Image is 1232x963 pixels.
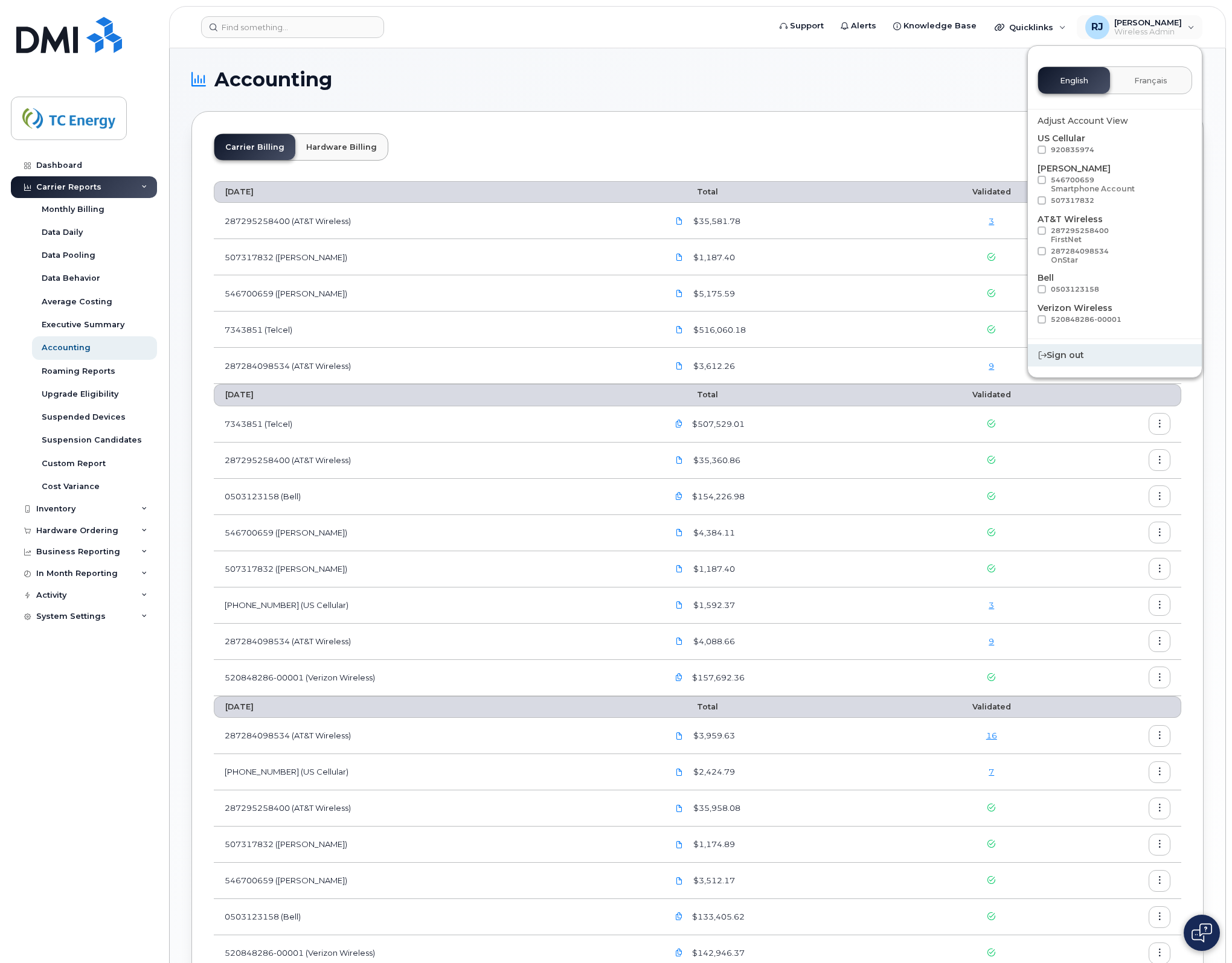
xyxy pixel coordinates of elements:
td: 520848286-00001 (Verizon Wireless) [214,660,657,696]
div: Adjust Account View [1038,115,1192,127]
span: $2,424.79 [691,766,735,778]
td: 287295258400 (AT&T Wireless) [214,443,657,479]
div: Sign out [1028,344,1202,366]
a: 9 [989,361,994,371]
span: $154,226.98 [690,491,745,502]
span: 920835974 [1051,146,1094,154]
div: OnStar [1051,255,1109,264]
a: Hardware Billing [295,134,388,160]
a: 7 [989,767,994,776]
td: 507317832 ([PERSON_NAME]) [214,239,657,275]
a: 3 [989,216,994,226]
a: TCEnergy.287284098534_20250601_F.pdf [668,725,691,746]
span: $1,187.40 [691,563,735,575]
span: $35,360.86 [691,455,740,466]
td: 0503123158 (Bell) [214,899,657,935]
td: 546700659 ([PERSON_NAME]) [214,515,657,551]
td: 7343851 (Telcel) [214,406,657,443]
td: 0503123158 (Bell) [214,479,657,515]
th: Validated [914,181,1070,203]
div: Verizon Wireless [1038,302,1192,327]
span: 546700659 [1051,176,1135,193]
span: Français [1134,76,1167,86]
span: $142,946.37 [690,947,745,959]
span: $3,612.26 [691,360,735,372]
span: $157,692.36 [690,672,745,683]
span: 287284098534 [1051,247,1109,264]
td: 287284098534 (AT&T Wireless) [214,624,657,660]
a: US Cellular 920835974 06082025.pdf [668,761,691,782]
a: TCEnergy.287295258400_20250811_F.pdf [668,210,691,231]
td: 507317832 ([PERSON_NAME]) [214,551,657,587]
td: 7343851 (Telcel) [214,312,657,348]
span: Total [668,187,718,196]
span: $1,174.89 [691,839,735,850]
a: 3 [989,600,994,610]
div: Smartphone Account [1051,184,1135,193]
span: $4,384.11 [691,527,735,539]
div: Telcel [1038,332,1192,357]
td: [PHONE_NUMBER] (US Cellular) [214,754,657,790]
td: 287284098534 (AT&T Wireless) [214,718,657,754]
span: $516,060.18 [691,324,746,336]
a: TCEnergy.287284098534_20250801_F.pdf [668,355,691,376]
span: Total [668,390,718,399]
td: 287284098534 (AT&T Wireless) [214,348,657,384]
td: 546700659 ([PERSON_NAME]) [214,863,657,899]
a: TCEnergy.287284098534_20250701_F.pdf [668,631,691,652]
span: $35,581.78 [691,216,740,227]
td: 507317832 ([PERSON_NAME]) [214,827,657,863]
span: $3,512.17 [691,875,735,886]
a: US Cellular 920835974 07082025 Inv 0742455364.pdf [668,595,691,616]
span: $5,175.59 [691,288,735,299]
a: RReporteFyc_588239_588239.xlsx [668,319,691,340]
span: Total [668,702,718,711]
a: 9 [989,636,994,646]
span: 520848286-00001 [1051,315,1121,324]
span: $1,592.37 [691,600,735,611]
td: 287295258400 (AT&T Wireless) [214,203,657,239]
th: Validated [914,696,1070,718]
a: TCEnergy.Rogers-Aug08_2025-3033178534.pdf [668,283,691,304]
span: 0503123158 [1051,285,1099,293]
span: $35,958.08 [691,802,740,814]
th: [DATE] [214,384,657,406]
a: TCEnergy.Rogers-Jun08_2025-3004757952.pdf [668,834,691,855]
span: $1,187.40 [691,252,735,263]
a: TCEnergy.Rogers-Aug08_2025-3033178787.pdf [668,246,691,267]
td: [PHONE_NUMBER] (US Cellular) [214,587,657,624]
a: TCEnergy.287295258400_20250711_F.pdf [668,450,691,471]
td: 546700659 ([PERSON_NAME]) [214,275,657,312]
span: $507,529.01 [690,418,745,430]
th: [DATE] [214,696,657,718]
span: 287295258400 [1051,226,1109,244]
th: Validated [914,384,1070,406]
th: [DATE] [214,181,657,203]
a: TCEnergy.Rogers-Jun08_2025-3004757861.pdf [668,870,691,891]
a: TCEnergy.Rogers-Jul08_2025-3018918046.pdf [668,558,691,580]
span: $4,088.66 [691,636,735,647]
div: [PERSON_NAME] [1038,162,1192,208]
a: 16 [986,731,997,740]
div: US Cellular [1038,132,1192,158]
span: 507317832 [1051,196,1094,205]
a: TCEnergy.Rogers-Jul08_2025-3018917546.pdf [668,522,691,543]
td: 287295258400 (AT&T Wireless) [214,790,657,827]
a: TCEnergy.287295258400_20250611_F.pdf [668,798,691,819]
img: Open chat [1192,923,1212,942]
span: $3,959.63 [691,730,735,741]
div: FirstNet [1051,235,1109,244]
div: Bell [1038,272,1192,297]
span: $133,405.62 [690,911,745,923]
div: AT&T Wireless [1038,213,1192,267]
span: Accounting [214,71,332,89]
